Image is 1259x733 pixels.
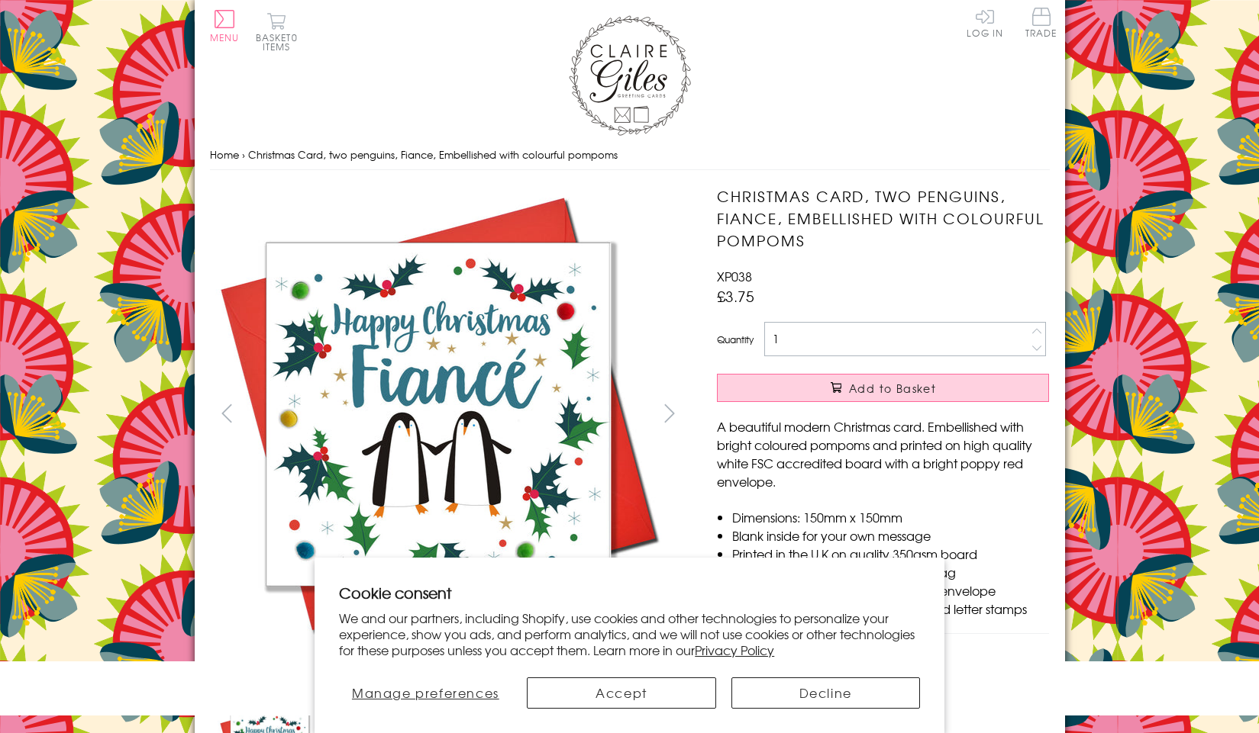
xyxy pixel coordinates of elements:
img: Christmas Card, two penguins, Fiance, Embellished with colourful pompoms [209,185,667,643]
span: Menu [210,31,240,44]
h1: Christmas Card, two penguins, Fiance, Embellished with colourful pompoms [717,185,1049,251]
span: Trade [1025,8,1057,37]
label: Quantity [717,333,754,346]
h2: Cookie consent [339,582,920,603]
img: Christmas Card, two penguins, Fiance, Embellished with colourful pompoms [686,185,1144,641]
span: £3.75 [717,285,754,307]
button: Decline [731,677,920,709]
li: Blank inside for your own message [732,526,1049,545]
button: Accept [527,677,715,709]
span: 0 items [263,31,298,53]
a: Privacy Policy [695,641,774,659]
img: Claire Giles Greetings Cards [569,15,691,136]
span: Christmas Card, two penguins, Fiance, Embellished with colourful pompoms [248,147,618,162]
a: Log In [967,8,1003,37]
button: Manage preferences [339,677,512,709]
nav: breadcrumbs [210,140,1050,171]
li: Printed in the U.K on quality 350gsm board [732,545,1049,563]
p: A beautiful modern Christmas card. Embellished with bright coloured pompoms and printed on high q... [717,417,1049,490]
a: Home [210,147,239,162]
li: Dimensions: 150mm x 150mm [732,508,1049,526]
span: Add to Basket [849,381,936,396]
button: next [652,396,686,430]
h3: More views [210,658,687,677]
button: prev [210,396,244,430]
button: Menu [210,10,240,42]
p: We and our partners, including Shopify, use cookies and other technologies to personalize your ex... [339,610,920,657]
span: XP038 [717,267,752,285]
a: Trade [1025,8,1057,40]
button: Add to Basket [717,374,1049,402]
span: Manage preferences [352,683,499,702]
span: › [242,147,245,162]
button: Basket0 items [256,12,298,51]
